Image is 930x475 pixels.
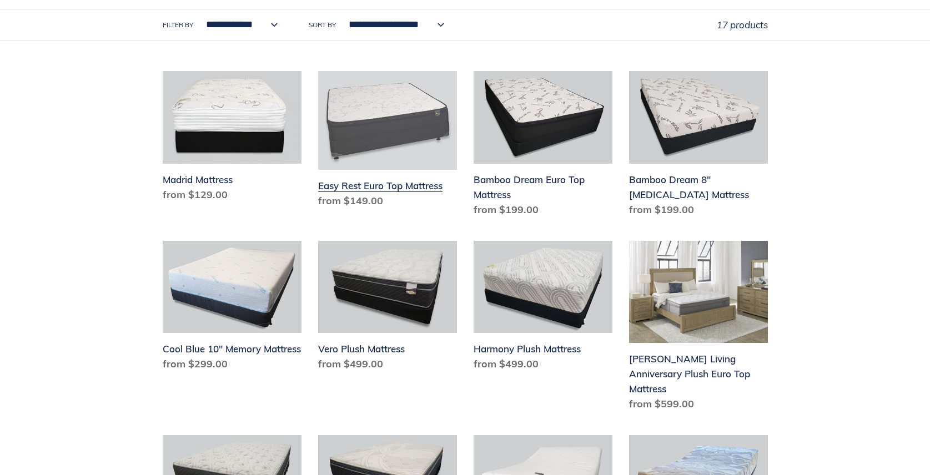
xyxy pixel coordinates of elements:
a: Madrid Mattress [163,71,301,206]
a: Harmony Plush Mattress [474,241,612,376]
a: Bamboo Dream Euro Top Mattress [474,71,612,221]
a: Vero Plush Mattress [318,241,457,376]
a: Easy Rest Euro Top Mattress [318,71,457,213]
span: 17 products [717,19,768,31]
a: Cool Blue 10" Memory Mattress [163,241,301,376]
label: Sort by [309,20,336,30]
a: Bamboo Dream 8" Memory Foam Mattress [629,71,768,221]
a: Scott Living Anniversary Plush Euro Top Mattress [629,241,768,416]
label: Filter by [163,20,193,30]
